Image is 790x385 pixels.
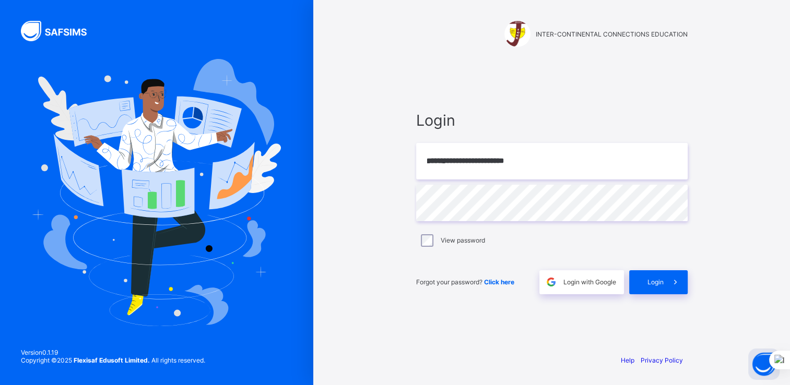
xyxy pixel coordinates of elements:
[641,356,683,364] a: Privacy Policy
[536,30,688,38] span: INTER-CONTINENTAL CONNECTIONS EDUCATION
[748,348,780,380] button: Open asap
[21,356,205,364] span: Copyright © 2025 All rights reserved.
[416,278,514,286] span: Forgot your password?
[416,111,688,129] span: Login
[621,356,634,364] a: Help
[484,278,514,286] a: Click here
[32,59,281,326] img: Hero Image
[441,236,485,244] label: View password
[21,21,99,41] img: SAFSIMS Logo
[563,278,616,286] span: Login with Google
[647,278,664,286] span: Login
[74,356,150,364] strong: Flexisaf Edusoft Limited.
[545,276,557,288] img: google.396cfc9801f0270233282035f929180a.svg
[21,348,205,356] span: Version 0.1.19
